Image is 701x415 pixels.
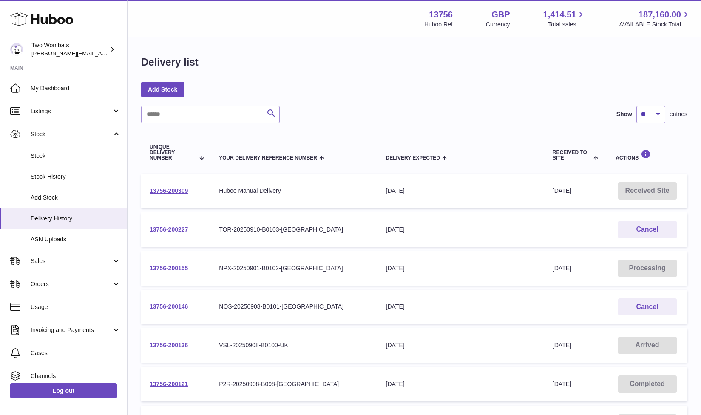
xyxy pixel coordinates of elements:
span: Delivery History [31,215,121,223]
span: Total sales [548,20,586,29]
span: [DATE] [553,381,571,387]
span: Unique Delivery Number [150,144,195,161]
a: 13756-200136 [150,342,188,349]
span: [DATE] [553,342,571,349]
button: Cancel [618,298,677,316]
span: 1,414.51 [543,9,576,20]
h1: Delivery list [141,55,199,69]
div: P2R-20250908-B098-[GEOGRAPHIC_DATA] [219,380,369,388]
div: [DATE] [386,380,536,388]
a: 187,160.00 AVAILABLE Stock Total [619,9,691,29]
span: Stock History [31,173,121,181]
a: 13756-200155 [150,265,188,272]
span: ASN Uploads [31,235,121,243]
div: [DATE] [386,341,536,349]
div: Two Wombats [31,41,108,57]
span: [DATE] [553,265,571,272]
a: Log out [10,383,117,398]
strong: GBP [491,9,510,20]
span: AVAILABLE Stock Total [619,20,691,29]
div: [DATE] [386,187,536,195]
span: Cases [31,349,121,357]
a: 13756-200146 [150,303,188,310]
label: Show [616,110,632,118]
strong: 13756 [429,9,453,20]
div: [DATE] [386,264,536,272]
div: VSL-20250908-B0100-UK [219,341,369,349]
div: Currency [486,20,510,29]
div: [DATE] [386,303,536,311]
div: [DATE] [386,226,536,234]
div: NOS-20250908-B0101-[GEOGRAPHIC_DATA] [219,303,369,311]
span: [PERSON_NAME][EMAIL_ADDRESS][PERSON_NAME][DOMAIN_NAME] [31,50,216,57]
div: TOR-20250910-B0103-[GEOGRAPHIC_DATA] [219,226,369,234]
span: Your Delivery Reference Number [219,155,317,161]
span: Stock [31,130,112,138]
a: 13756-200121 [150,381,188,387]
div: Huboo Ref [424,20,453,29]
span: Listings [31,107,112,115]
span: Add Stock [31,194,121,202]
span: Channels [31,372,121,380]
span: 187,160.00 [639,9,681,20]
span: Orders [31,280,112,288]
div: Actions [616,149,679,161]
div: NPX-20250901-B0102-[GEOGRAPHIC_DATA] [219,264,369,272]
span: Invoicing and Payments [31,326,112,334]
div: Huboo Manual Delivery [219,187,369,195]
button: Cancel [618,221,677,238]
span: Received to Site [553,150,591,161]
a: Add Stock [141,82,184,97]
span: Sales [31,257,112,265]
span: Usage [31,303,121,311]
span: entries [670,110,687,118]
a: 13756-200309 [150,187,188,194]
span: [DATE] [553,187,571,194]
a: 13756-200227 [150,226,188,233]
span: My Dashboard [31,84,121,92]
a: 1,414.51 Total sales [543,9,586,29]
span: Delivery Expected [386,155,440,161]
span: Stock [31,152,121,160]
img: philip.carroll@twowombats.com [10,43,23,56]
